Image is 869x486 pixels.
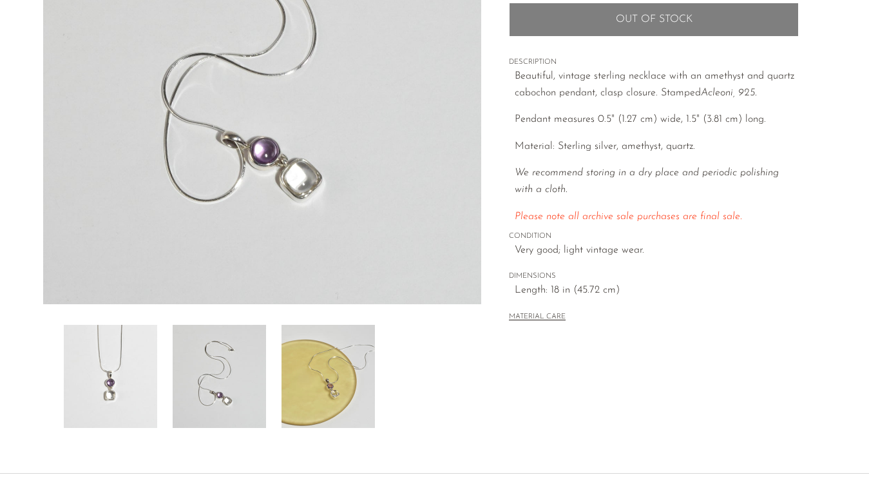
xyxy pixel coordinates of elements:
[509,313,566,322] button: MATERIAL CARE
[701,88,757,98] em: Acleoni, 925.
[515,68,799,101] p: Beautiful, vintage sterling necklace with an amethyst and quartz cabochon pendant, clasp closure....
[509,271,799,282] span: DIMENSIONS
[509,231,799,242] span: CONDITION
[515,211,742,222] span: Please note all archive sale purchases are final sale.
[509,57,799,68] span: DESCRIPTION
[509,3,799,36] button: Add to cart
[515,282,799,299] span: Length: 18 in (45.72 cm)
[616,14,692,26] span: Out of stock
[173,325,266,428] img: Amethyst Quartz Pendant Necklace
[515,168,779,195] i: We recommend storing in a dry place and periodic polishing with a cloth.
[515,139,799,155] p: Material: Sterling silver, amethyst, quartz.
[282,325,375,428] img: Amethyst Quartz Pendant Necklace
[515,112,799,128] p: Pendant measures 0.5" (1.27 cm) wide, 1.5" (3.81 cm) long.
[515,242,799,259] span: Very good; light vintage wear.
[64,325,157,428] img: Amethyst Quartz Pendant Necklace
